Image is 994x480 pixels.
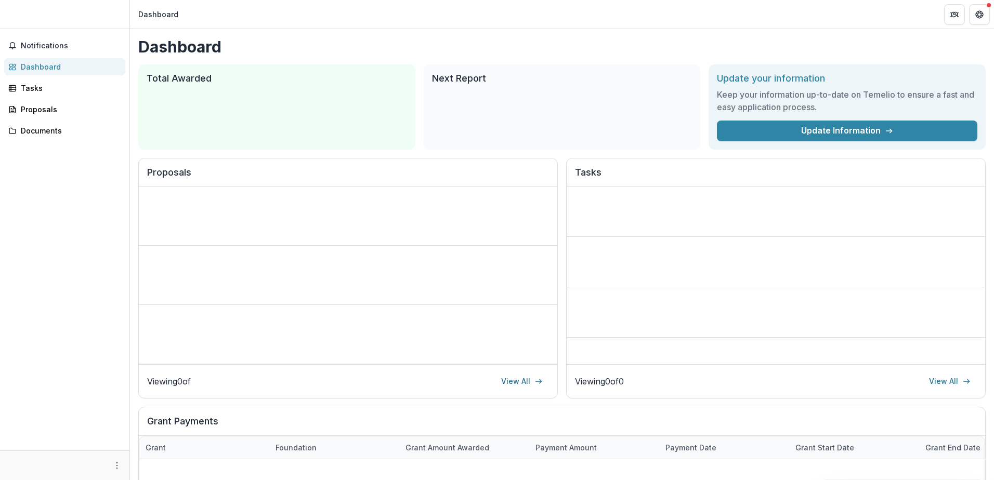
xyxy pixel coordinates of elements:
h2: Total Awarded [147,73,407,84]
h2: Next Report [432,73,692,84]
a: Tasks [4,79,125,97]
a: View All [923,373,977,390]
nav: breadcrumb [134,7,182,22]
button: Notifications [4,37,125,54]
p: Viewing 0 of 0 [575,375,624,388]
h2: Tasks [575,167,977,186]
span: Notifications [21,42,121,50]
p: Viewing 0 of [147,375,191,388]
button: Get Help [969,4,990,25]
div: Proposals [21,104,117,115]
h2: Update your information [717,73,977,84]
div: Documents [21,125,117,136]
h3: Keep your information up-to-date on Temelio to ensure a fast and easy application process. [717,88,977,113]
div: Dashboard [21,61,117,72]
a: Dashboard [4,58,125,75]
h1: Dashboard [138,37,986,56]
a: Proposals [4,101,125,118]
button: Partners [944,4,965,25]
a: Update Information [717,121,977,141]
a: View All [495,373,549,390]
a: Documents [4,122,125,139]
div: Tasks [21,83,117,94]
h2: Proposals [147,167,549,186]
h2: Grant Payments [147,416,977,435]
div: Dashboard [138,9,178,20]
button: More [111,459,123,472]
